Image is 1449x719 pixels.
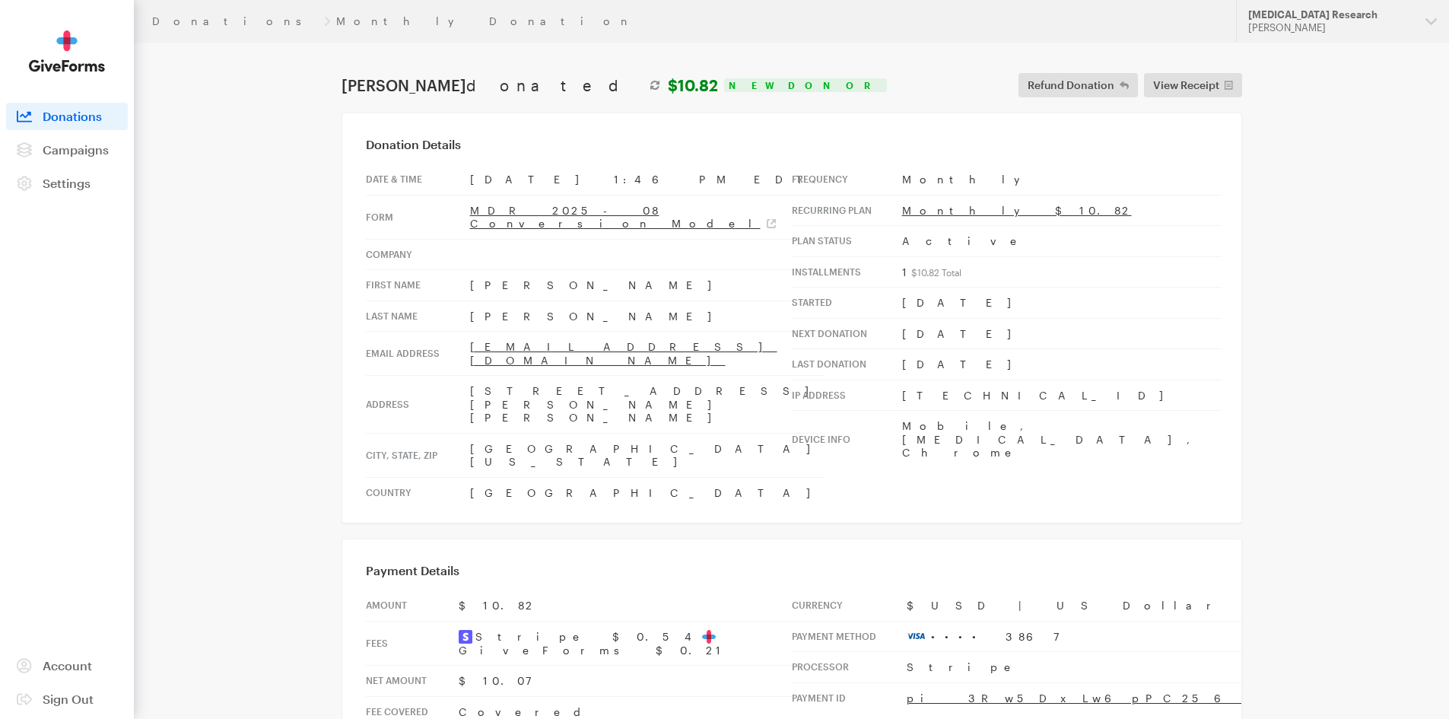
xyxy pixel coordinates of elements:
span: donated [466,76,642,94]
img: GiveForms [29,30,105,72]
th: Company [366,239,470,270]
th: Payment Id [792,682,907,713]
td: [DATE] [902,288,1222,319]
span: Campaigns [43,142,109,157]
a: Donations [6,103,128,130]
th: Address [366,376,470,434]
td: $10.07 [459,666,792,697]
h3: Donation Details [366,137,1218,152]
td: Stripe [907,652,1428,683]
a: [EMAIL_ADDRESS][DOMAIN_NAME] [470,340,777,367]
td: Active [902,226,1222,257]
a: pi_3Rw5DxLw6pPC256a1DYsWljs [907,692,1428,705]
a: Monthly $10.82 [902,204,1132,217]
td: [DATE] [902,318,1222,349]
span: Settings [43,176,91,190]
td: $USD | US Dollar [907,590,1428,621]
td: Monthly [902,164,1222,195]
span: Account [43,658,92,673]
a: Campaigns [6,136,128,164]
td: [STREET_ADDRESS][PERSON_NAME][PERSON_NAME] [470,376,825,434]
th: Date & time [366,164,470,195]
td: $10.82 [459,590,792,621]
strong: $10.82 [668,76,718,94]
td: [PERSON_NAME] [470,270,825,301]
a: Settings [6,170,128,197]
th: Started [792,288,902,319]
h3: Payment Details [366,563,1218,578]
th: Fees [366,621,459,666]
th: City, state, zip [366,433,470,477]
th: Last donation [792,349,902,380]
th: Frequency [792,164,902,195]
a: Donations [152,15,318,27]
td: •••• 3867 [907,621,1428,652]
th: Last Name [366,301,470,332]
button: Refund Donation [1018,73,1138,97]
span: View Receipt [1153,76,1219,94]
sub: $10.82 Total [911,267,961,278]
td: [DATE] 1:46 PM EDT [470,164,825,195]
th: Net Amount [366,666,459,697]
th: Installments [792,256,902,288]
span: Refund Donation [1028,76,1114,94]
td: 1 [902,256,1222,288]
td: [GEOGRAPHIC_DATA][US_STATE] [470,433,825,477]
div: [MEDICAL_DATA] Research [1248,8,1413,21]
a: View Receipt [1144,73,1242,97]
div: [PERSON_NAME] [1248,21,1413,34]
td: Mobile, [MEDICAL_DATA], Chrome [902,411,1222,468]
a: MDR 2025-08 Conversion Model [470,204,776,231]
th: IP address [792,380,902,411]
td: [PERSON_NAME] [470,301,825,332]
th: Recurring Plan [792,195,902,226]
th: Plan Status [792,226,902,257]
th: Payment Method [792,621,907,652]
div: New Donor [724,78,887,92]
th: First Name [366,270,470,301]
th: Country [366,477,470,507]
th: Form [366,195,470,239]
td: [DATE] [902,349,1222,380]
img: stripe2-5d9aec7fb46365e6c7974577a8dae7ee9b23322d394d28ba5d52000e5e5e0903.svg [459,630,472,644]
th: Device info [792,411,902,468]
td: [TECHNICAL_ID] [902,380,1222,411]
a: Account [6,652,128,679]
th: Next donation [792,318,902,349]
span: Sign Out [43,692,94,706]
th: Email address [366,332,470,376]
img: favicon-aeed1a25926f1876c519c09abb28a859d2c37b09480cd79f99d23ee3a2171d47.svg [702,630,716,644]
span: Donations [43,109,102,123]
h1: [PERSON_NAME] [342,76,718,94]
th: Processor [792,652,907,683]
a: Sign Out [6,686,128,713]
th: Amount [366,590,459,621]
td: Stripe $0.54 GiveForms $0.21 [459,621,792,666]
th: Currency [792,590,907,621]
td: [GEOGRAPHIC_DATA] [470,477,825,507]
